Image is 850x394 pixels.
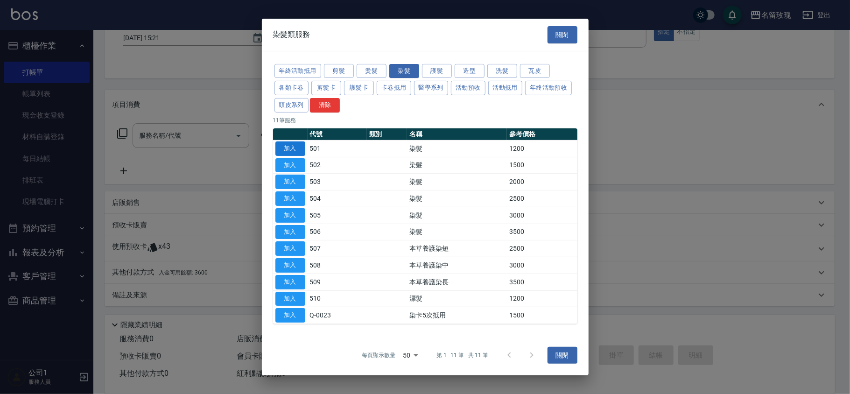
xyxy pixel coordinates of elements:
button: 燙髮 [357,63,386,78]
td: 510 [308,290,367,307]
td: 3000 [507,207,577,224]
td: 本草養護染中 [407,257,507,274]
td: 染髮 [407,224,507,240]
th: 類別 [367,128,407,141]
td: 2000 [507,174,577,190]
td: 506 [308,224,367,240]
button: 活動預收 [451,81,485,95]
button: 剪髮 [324,63,354,78]
button: 年終活動抵用 [274,63,321,78]
div: 50 [399,343,421,368]
td: 1200 [507,290,577,307]
button: 加入 [275,275,305,289]
td: 3500 [507,274,577,290]
td: 501 [308,140,367,157]
button: 加入 [275,158,305,172]
button: 各類卡卷 [274,81,309,95]
th: 代號 [308,128,367,141]
td: 染髮 [407,190,507,207]
button: 染髮 [389,63,419,78]
td: 503 [308,174,367,190]
td: 染髮 [407,140,507,157]
button: 剪髮卡 [311,81,341,95]
button: 活動抵用 [488,81,523,95]
button: 加入 [275,175,305,189]
button: 加入 [275,258,305,273]
button: 醫學系列 [414,81,449,95]
button: 加入 [275,225,305,239]
td: 漂髮 [407,290,507,307]
td: 染髮 [407,157,507,174]
td: 507 [308,240,367,257]
td: 504 [308,190,367,207]
td: 2500 [507,190,577,207]
button: 護髮 [422,63,452,78]
td: 本草養護染短 [407,240,507,257]
td: 1200 [507,140,577,157]
td: 染髮 [407,207,507,224]
td: 505 [308,207,367,224]
button: 年終活動預收 [525,81,572,95]
button: 頭皮系列 [274,98,309,113]
td: 3000 [507,257,577,274]
td: 2500 [507,240,577,257]
span: 染髮類服務 [273,30,310,39]
td: 502 [308,157,367,174]
p: 第 1–11 筆 共 11 筆 [436,351,488,359]
td: 509 [308,274,367,290]
button: 洗髮 [487,63,517,78]
button: 加入 [275,191,305,206]
td: 508 [308,257,367,274]
button: 瓦皮 [520,63,550,78]
button: 護髮卡 [344,81,374,95]
th: 參考價格 [507,128,577,141]
th: 名稱 [407,128,507,141]
td: 染卡5次抵用 [407,307,507,324]
td: 染髮 [407,174,507,190]
td: 1500 [507,157,577,174]
button: 關閉 [548,347,577,364]
button: 加入 [275,141,305,156]
button: 加入 [275,308,305,323]
button: 加入 [275,291,305,306]
p: 11 筆服務 [273,116,577,125]
td: 1500 [507,307,577,324]
button: 清除 [310,98,340,113]
td: 3500 [507,224,577,240]
button: 關閉 [548,26,577,43]
td: 本草養護染長 [407,274,507,290]
button: 造型 [455,63,485,78]
button: 加入 [275,208,305,223]
button: 卡卷抵用 [377,81,411,95]
button: 加入 [275,241,305,256]
td: Q-0023 [308,307,367,324]
p: 每頁顯示數量 [362,351,395,359]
